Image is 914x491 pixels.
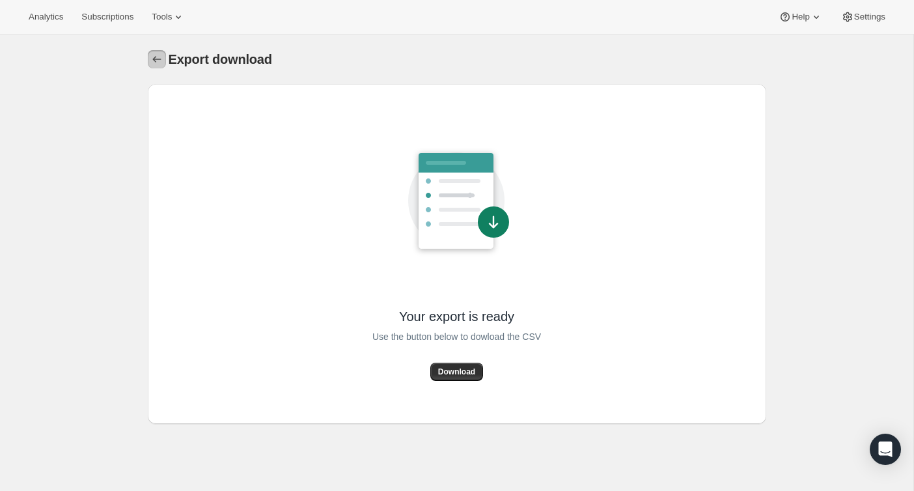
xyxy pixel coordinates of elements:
[792,12,809,22] span: Help
[81,12,133,22] span: Subscriptions
[74,8,141,26] button: Subscriptions
[144,8,193,26] button: Tools
[169,52,272,66] span: Export download
[438,367,475,377] span: Download
[833,8,893,26] button: Settings
[771,8,830,26] button: Help
[870,434,901,465] div: Open Intercom Messenger
[372,329,541,344] span: Use the button below to dowload the CSV
[430,363,483,381] button: Download
[21,8,71,26] button: Analytics
[399,308,514,325] span: Your export is ready
[148,50,166,68] button: Export download
[29,12,63,22] span: Analytics
[152,12,172,22] span: Tools
[854,12,885,22] span: Settings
